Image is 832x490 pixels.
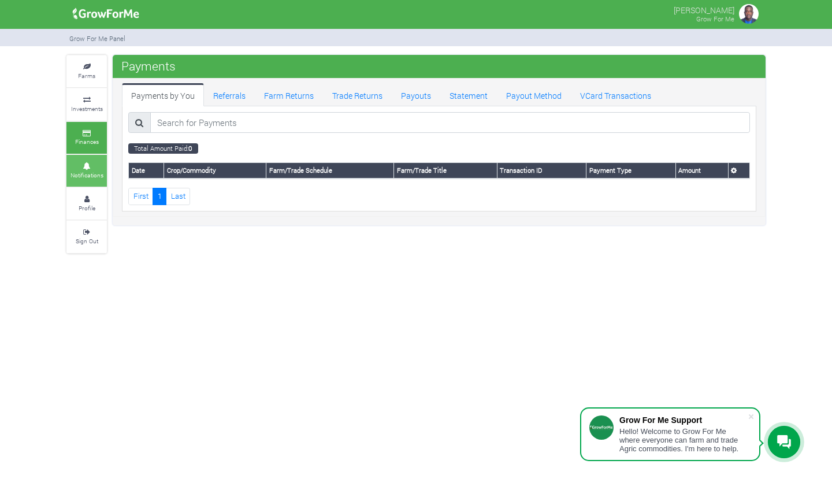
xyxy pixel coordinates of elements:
[188,144,192,153] b: 0
[122,83,204,106] a: Payments by You
[66,122,107,154] a: Finances
[66,155,107,187] a: Notifications
[619,415,748,425] div: Grow For Me Support
[66,188,107,220] a: Profile
[696,14,734,23] small: Grow For Me
[619,427,748,453] div: Hello! Welcome to Grow For Me where everyone can farm and trade Agric commodities. I'm here to help.
[586,163,675,179] th: Payment Type
[266,163,394,179] th: Farm/Trade Schedule
[153,188,166,205] a: 1
[394,163,497,179] th: Farm/Trade Title
[255,83,323,106] a: Farm Returns
[76,237,98,245] small: Sign Out
[323,83,392,106] a: Trade Returns
[71,105,103,113] small: Investments
[79,204,95,212] small: Profile
[66,88,107,120] a: Investments
[166,188,190,205] a: Last
[78,72,95,80] small: Farms
[497,163,586,179] th: Transaction ID
[204,83,255,106] a: Referrals
[66,221,107,253] a: Sign Out
[69,34,125,43] small: Grow For Me Panel
[70,171,103,179] small: Notifications
[128,188,750,205] nav: Page Navigation
[150,112,750,133] input: Search for Payments
[497,83,571,106] a: Payout Method
[164,163,266,179] th: Crop/Commodity
[675,163,728,179] th: Amount
[128,143,198,154] small: Total Amount Paid:
[392,83,440,106] a: Payouts
[66,55,107,87] a: Farms
[75,138,99,146] small: Finances
[440,83,497,106] a: Statement
[571,83,660,106] a: VCard Transactions
[128,188,153,205] a: First
[737,2,760,25] img: growforme image
[118,54,179,77] span: Payments
[674,2,734,16] p: [PERSON_NAME]
[69,2,143,25] img: growforme image
[129,163,164,179] th: Date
